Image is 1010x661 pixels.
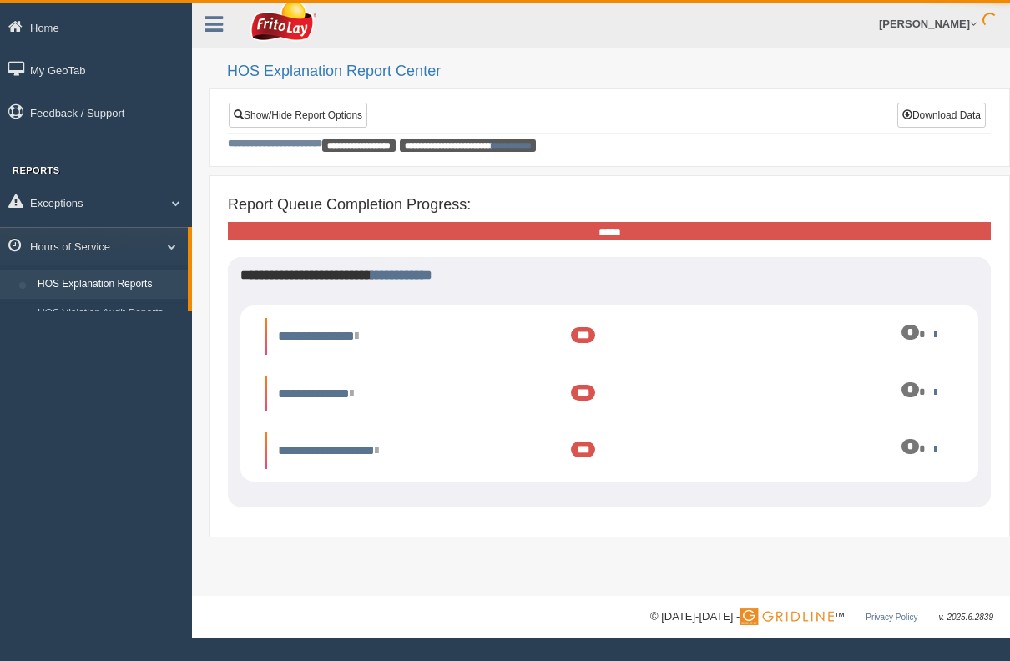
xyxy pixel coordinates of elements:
button: Download Data [897,103,986,128]
h4: Report Queue Completion Progress: [228,197,991,214]
li: Expand [265,376,953,412]
li: Expand [265,318,953,355]
div: © [DATE]-[DATE] - ™ [650,608,993,626]
h2: HOS Explanation Report Center [227,63,993,80]
a: Privacy Policy [866,613,917,622]
li: Expand [265,432,953,469]
img: Gridline [740,608,834,625]
a: Show/Hide Report Options [229,103,367,128]
a: HOS Explanation Reports [30,270,188,300]
span: v. 2025.6.2839 [939,613,993,622]
a: HOS Violation Audit Reports [30,299,188,329]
